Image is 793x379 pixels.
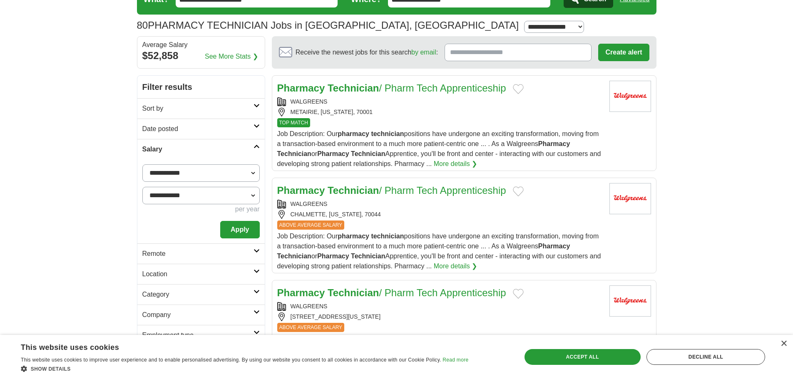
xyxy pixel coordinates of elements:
[317,253,349,260] strong: Pharmacy
[137,264,265,284] a: Location
[277,130,601,167] span: Job Description: Our positions have undergone an exciting transformation, moving from a transacti...
[296,47,438,57] span: Receive the newest jobs for this search :
[21,357,441,363] span: This website uses cookies to improve user experience and to enable personalised advertising. By u...
[137,139,265,159] a: Salary
[142,144,254,154] h2: Salary
[137,98,265,119] a: Sort by
[434,261,477,271] a: More details ❯
[371,130,404,137] strong: technician
[142,330,254,340] h2: Employment type
[277,312,603,321] div: [STREET_ADDRESS][US_STATE]
[277,287,325,298] strong: Pharmacy
[142,104,254,114] h2: Sort by
[291,201,328,207] a: WALGREENS
[277,233,601,270] span: Job Description: Our positions have undergone an exciting transformation, moving from a transacti...
[137,325,265,345] a: Employment type
[598,44,649,61] button: Create alert
[277,150,311,157] strong: Technician
[277,253,311,260] strong: Technician
[291,98,328,105] a: WALGREENS
[277,185,506,196] a: Pharmacy Technician/ Pharm Tech Apprenticeship
[538,243,570,250] strong: Pharmacy
[21,364,468,373] div: Show details
[142,249,254,259] h2: Remote
[328,287,379,298] strong: Technician
[277,82,325,94] strong: Pharmacy
[205,52,258,62] a: See More Stats ❯
[538,140,570,147] strong: Pharmacy
[142,310,254,320] h2: Company
[137,305,265,325] a: Company
[513,289,524,299] button: Add to favorite jobs
[277,82,506,94] a: Pharmacy Technician/ Pharm Tech Apprenticeship
[142,124,254,134] h2: Date posted
[291,303,328,310] a: WALGREENS
[781,341,787,347] div: Close
[317,150,349,157] strong: Pharmacy
[137,76,265,98] h2: Filter results
[434,159,477,169] a: More details ❯
[137,20,519,31] h1: PHARMACY TECHNICIAN Jobs in [GEOGRAPHIC_DATA], [GEOGRAPHIC_DATA]
[328,185,379,196] strong: Technician
[142,269,254,279] h2: Location
[277,220,345,230] span: ABOVE AVERAGE SALARY
[277,185,325,196] strong: Pharmacy
[137,284,265,305] a: Category
[513,186,524,196] button: Add to favorite jobs
[513,84,524,94] button: Add to favorite jobs
[21,340,447,352] div: This website uses cookies
[411,49,436,56] a: by email
[351,253,385,260] strong: Technician
[609,183,651,214] img: Walgreens logo
[277,287,506,298] a: Pharmacy Technician/ Pharm Tech Apprenticeship
[31,366,71,372] span: Show details
[277,108,603,116] div: METAIRIE, [US_STATE], 70001
[277,210,603,219] div: CHALMETTE, [US_STATE], 70044
[646,349,765,365] div: Decline all
[137,18,148,33] span: 80
[525,349,641,365] div: Accept all
[142,204,260,214] div: per year
[277,323,345,332] span: ABOVE AVERAGE SALARY
[142,48,260,63] div: $52,858
[371,233,404,240] strong: technician
[142,42,260,48] div: Average Salary
[220,221,259,238] button: Apply
[609,285,651,317] img: Walgreens logo
[137,243,265,264] a: Remote
[277,118,310,127] span: TOP MATCH
[142,290,254,300] h2: Category
[137,119,265,139] a: Date posted
[609,81,651,112] img: Walgreens logo
[328,82,379,94] strong: Technician
[338,130,369,137] strong: pharmacy
[442,357,468,363] a: Read more, opens a new window
[351,150,385,157] strong: Technician
[338,233,369,240] strong: pharmacy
